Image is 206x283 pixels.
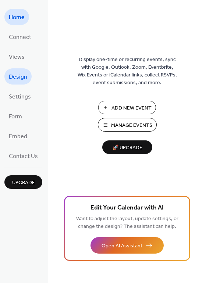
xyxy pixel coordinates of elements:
[4,68,32,85] a: Design
[90,203,164,213] span: Edit Your Calendar with AI
[12,179,35,187] span: Upgrade
[111,122,152,129] span: Manage Events
[102,140,152,154] button: 🚀 Upgrade
[98,101,156,114] button: Add New Event
[4,49,29,65] a: Views
[76,214,178,232] span: Want to adjust the layout, update settings, or change the design? The assistant can help.
[102,242,142,250] span: Open AI Assistant
[98,118,157,132] button: Manage Events
[90,237,164,254] button: Open AI Assistant
[78,56,177,87] span: Display one-time or recurring events, sync with Google, Outlook, Zoom, Eventbrite, Wix Events or ...
[9,12,25,24] span: Home
[4,128,32,144] a: Embed
[9,51,25,63] span: Views
[9,151,38,162] span: Contact Us
[9,71,27,83] span: Design
[107,143,148,153] span: 🚀 Upgrade
[4,175,42,189] button: Upgrade
[111,104,152,112] span: Add New Event
[4,88,35,104] a: Settings
[4,108,26,124] a: Form
[9,32,31,43] span: Connect
[9,111,22,123] span: Form
[9,91,31,103] span: Settings
[4,29,36,45] a: Connect
[9,131,27,143] span: Embed
[4,9,29,25] a: Home
[4,148,42,164] a: Contact Us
